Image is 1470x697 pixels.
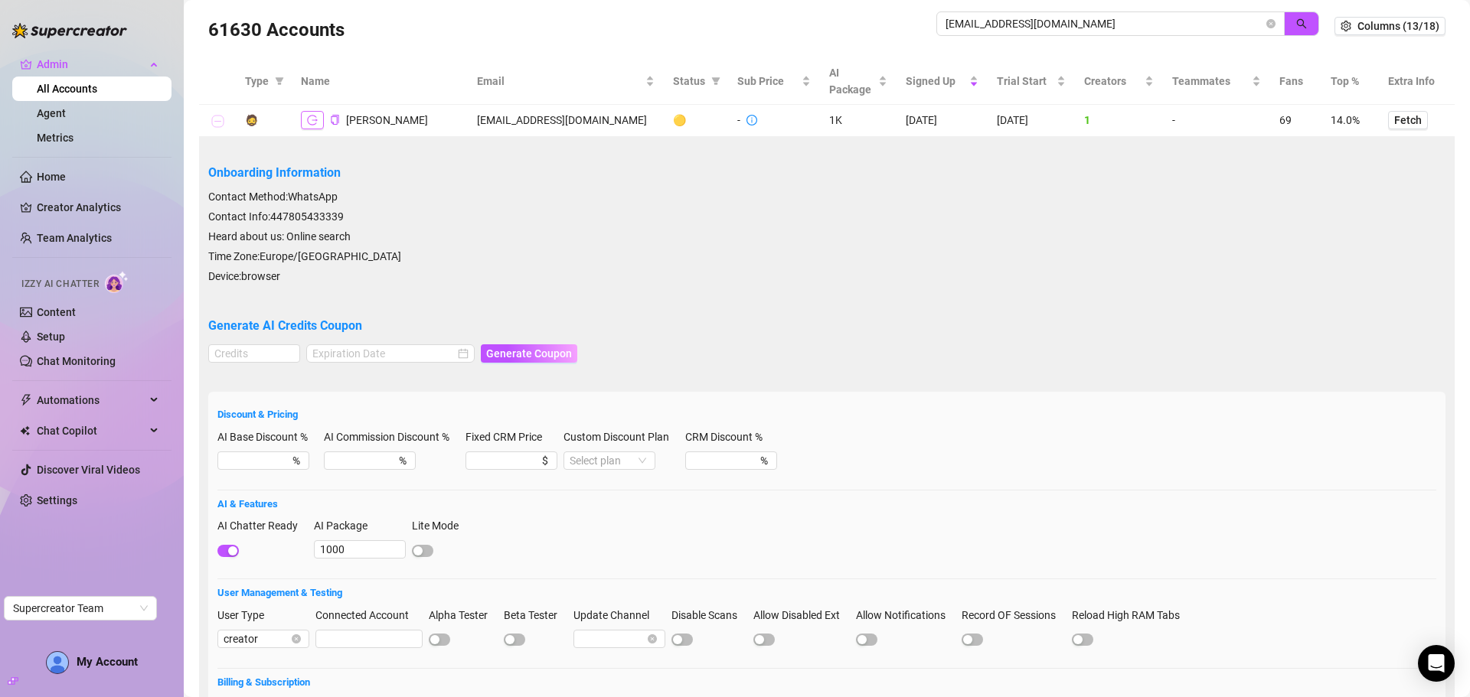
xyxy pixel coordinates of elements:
[1072,633,1093,646] button: Reload High RAM Tabs
[1266,19,1276,28] button: close-circle
[20,425,30,436] img: Chat Copilot
[753,633,775,646] button: Allow Disabled Ext
[37,419,145,443] span: Chat Copilot
[37,52,145,77] span: Admin
[12,23,127,38] img: logo-BBDzfeDw.svg
[1418,645,1455,682] div: Open Intercom Messenger
[673,114,686,126] span: 🟡
[1341,21,1351,31] span: setting
[217,675,1436,690] h5: Billing & Subscription
[573,607,659,624] label: Update Channel
[292,58,468,105] th: Name
[504,633,525,646] button: Beta Tester
[208,164,1445,182] h5: Onboarding Information
[1279,114,1292,126] span: 69
[324,428,459,445] label: AI Commission Discount %
[897,105,988,137] td: [DATE]
[1163,58,1270,105] th: Teammates
[997,73,1053,90] span: Trial Start
[292,634,301,643] span: close-circle
[465,428,552,445] label: Fixed CRM Price
[217,585,1436,601] h5: User Management & Testing
[1084,73,1142,90] span: Creators
[468,105,664,137] td: [EMAIL_ADDRESS][DOMAIN_NAME]
[1331,114,1360,126] span: 14.0%
[245,73,269,90] span: Type
[314,540,406,559] input: AI Package
[37,494,77,506] a: Settings
[21,277,99,292] span: Izzy AI Chatter
[737,112,740,129] div: -
[1394,114,1422,126] span: Fetch
[208,18,345,43] h3: 61630 Accounts
[1172,114,1175,126] span: -
[563,428,679,445] label: Custom Discount Plan
[346,114,428,126] span: [PERSON_NAME]
[224,452,289,469] input: AI Base Discount %
[13,597,148,620] span: Supercreator Team
[37,355,116,367] a: Chat Monitoring
[37,171,66,183] a: Home
[217,407,1436,422] h5: Discount & Pricing
[105,271,129,293] img: AI Chatter
[37,83,97,95] a: All Accounts
[412,517,469,534] label: Lite Mode
[671,633,693,646] button: Disable Scans
[691,452,757,469] input: CRM Discount %
[906,73,966,90] span: Signed Up
[37,464,140,476] a: Discover Viral Videos
[988,105,1075,137] td: [DATE]
[20,58,32,70] span: crown
[37,132,73,144] a: Metrics
[429,633,450,646] button: Alpha Tester
[962,633,983,646] button: Record OF Sessions
[486,347,572,360] span: Generate Coupon
[209,345,299,362] input: Credits
[330,115,340,125] span: copy
[217,517,308,534] label: AI Chatter Ready
[330,452,396,469] input: AI Commission Discount %
[1172,73,1249,90] span: Teammates
[1321,58,1379,105] th: Top %
[224,630,303,647] span: creator
[897,58,988,105] th: Signed Up
[1075,58,1163,105] th: Creators
[746,115,757,125] span: info-circle
[37,331,65,343] a: Setup
[1379,58,1455,105] th: Extra Info
[312,345,455,362] input: Expiration Date
[217,497,1436,512] h5: AI & Features
[685,428,773,445] label: CRM Discount %
[648,634,657,643] span: close-circle
[472,452,539,469] input: Fixed CRM Price
[217,545,239,557] button: AI Chatter Ready
[820,58,897,105] th: AI Package
[307,115,318,125] span: logout
[37,306,76,318] a: Content
[728,58,820,105] th: Sub Price
[1270,58,1321,105] th: Fans
[245,112,258,129] div: 🧔
[711,77,720,86] span: filter
[20,394,32,406] span: thunderbolt
[1334,17,1445,35] button: Columns (13/18)
[477,73,642,90] span: Email
[1072,607,1190,624] label: Reload High RAM Tabs
[208,191,338,203] span: Contact Method: WhatsApp
[301,111,324,129] button: logout
[753,607,850,624] label: Allow Disabled Ext
[272,70,287,93] span: filter
[946,15,1263,32] input: Search by UID / Name / Email / Creator Username
[429,607,498,624] label: Alpha Tester
[1357,20,1439,32] span: Columns (13/18)
[1296,18,1307,29] span: search
[37,388,145,412] span: Automations
[671,607,747,624] label: Disable Scans
[8,676,18,686] span: build
[37,107,66,119] a: Agent
[315,607,419,624] label: Connected Account
[1388,111,1428,129] button: Fetch
[208,250,401,262] span: Time Zone: Europe/[GEOGRAPHIC_DATA]
[829,64,875,98] span: AI Package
